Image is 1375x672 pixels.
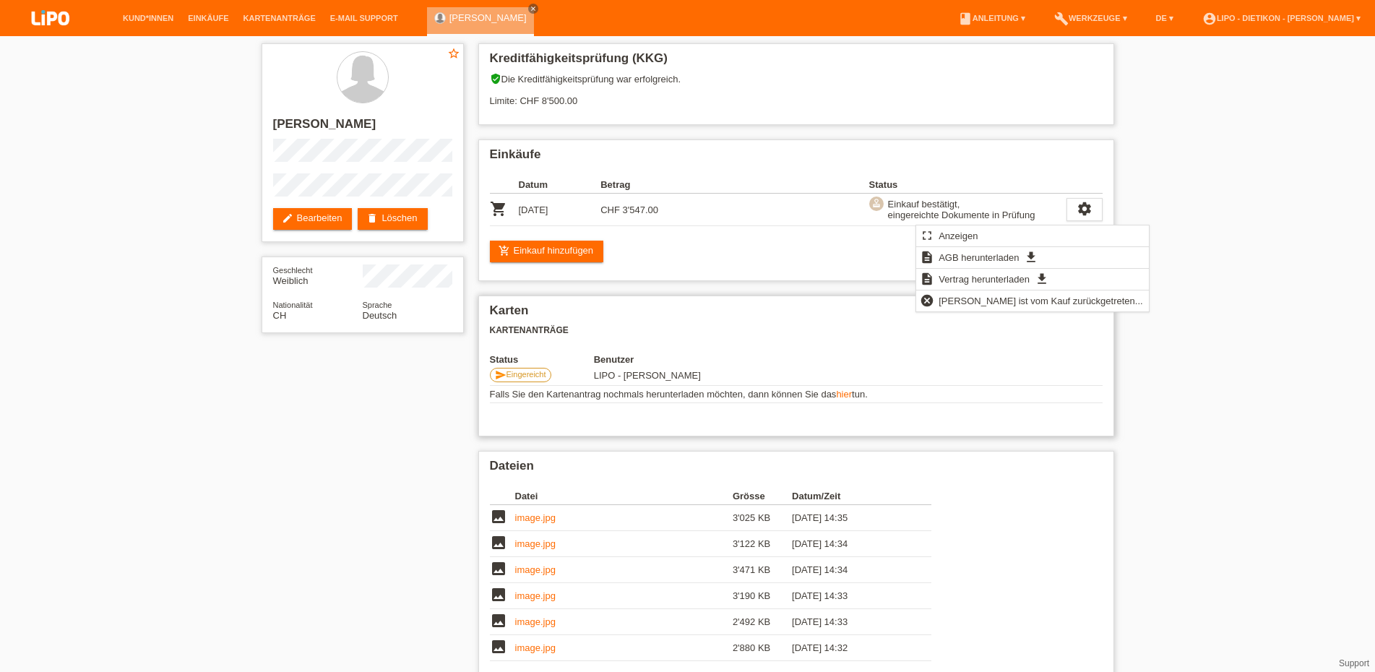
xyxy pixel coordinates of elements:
td: 3'025 KB [733,505,792,531]
span: 23.08.2025 [594,370,701,381]
div: Die Kreditfähigkeitsprüfung war erfolgreich. Limite: CHF 8'500.00 [490,73,1103,117]
td: 2'492 KB [733,609,792,635]
a: image.jpg [515,512,556,523]
th: Datum/Zeit [792,488,910,505]
th: Benutzer [594,354,839,365]
a: DE ▾ [1149,14,1181,22]
h2: Dateien [490,459,1103,481]
a: hier [836,389,852,400]
a: Kund*innen [116,14,181,22]
th: Betrag [600,176,683,194]
th: Status [490,354,594,365]
span: Geschlecht [273,266,313,275]
i: send [495,369,507,381]
td: [DATE] 14:34 [792,531,910,557]
i: image [490,560,507,577]
i: book [958,12,973,26]
a: editBearbeiten [273,208,353,230]
a: bookAnleitung ▾ [951,14,1033,22]
i: image [490,612,507,629]
td: 2'880 KB [733,635,792,661]
span: Deutsch [363,310,397,321]
i: image [490,508,507,525]
th: Datei [515,488,733,505]
a: Einkäufe [181,14,236,22]
td: [DATE] 14:33 [792,583,910,609]
i: approval [871,198,882,208]
a: Support [1339,658,1369,668]
td: [DATE] 14:33 [792,609,910,635]
td: 3'471 KB [733,557,792,583]
a: image.jpg [515,538,556,549]
h2: [PERSON_NAME] [273,117,452,139]
span: Anzeigen [936,227,980,244]
td: 3'190 KB [733,583,792,609]
span: Nationalität [273,301,313,309]
i: verified_user [490,73,501,85]
td: CHF 3'547.00 [600,194,683,226]
th: Datum [519,176,601,194]
td: 3'122 KB [733,531,792,557]
div: Weiblich [273,264,363,286]
i: fullscreen [920,228,934,243]
i: edit [282,212,293,224]
a: close [528,4,538,14]
i: account_circle [1202,12,1217,26]
i: add_shopping_cart [499,245,510,257]
a: image.jpg [515,590,556,601]
i: POSP00026546 [490,200,507,217]
a: [PERSON_NAME] [449,12,527,23]
h2: Karten [490,303,1103,325]
td: [DATE] 14:35 [792,505,910,531]
i: build [1054,12,1069,26]
span: Eingereicht [507,370,546,379]
i: get_app [1024,250,1038,264]
a: image.jpg [515,564,556,575]
span: AGB herunterladen [936,249,1021,266]
td: Falls Sie den Kartenantrag nochmals herunterladen möchten, dann können Sie das tun. [490,386,1103,403]
a: Kartenanträge [236,14,323,22]
a: buildWerkzeuge ▾ [1047,14,1134,22]
i: image [490,638,507,655]
a: add_shopping_cartEinkauf hinzufügen [490,241,604,262]
a: account_circleLIPO - Dietikon - [PERSON_NAME] ▾ [1195,14,1368,22]
h3: Kartenanträge [490,325,1103,336]
i: delete [366,212,378,224]
td: [DATE] 14:32 [792,635,910,661]
th: Grösse [733,488,792,505]
a: image.jpg [515,642,556,653]
a: deleteLöschen [358,208,427,230]
i: close [530,5,537,12]
i: get_app [1035,272,1049,286]
span: Vertrag herunterladen [936,270,1032,288]
a: LIPO pay [14,30,87,40]
a: star_border [447,47,460,62]
th: Status [869,176,1066,194]
i: image [490,534,507,551]
a: image.jpg [515,616,556,627]
span: Sprache [363,301,392,309]
span: Schweiz [273,310,287,321]
div: Einkauf bestätigt, eingereichte Dokumente in Prüfung [884,197,1035,223]
h2: Einkäufe [490,147,1103,169]
a: E-Mail Support [323,14,405,22]
i: image [490,586,507,603]
i: star_border [447,47,460,60]
td: [DATE] [519,194,601,226]
i: description [920,272,934,286]
td: [DATE] 14:34 [792,557,910,583]
i: settings [1077,201,1092,217]
h2: Kreditfähigkeitsprüfung (KKG) [490,51,1103,73]
i: description [920,250,934,264]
